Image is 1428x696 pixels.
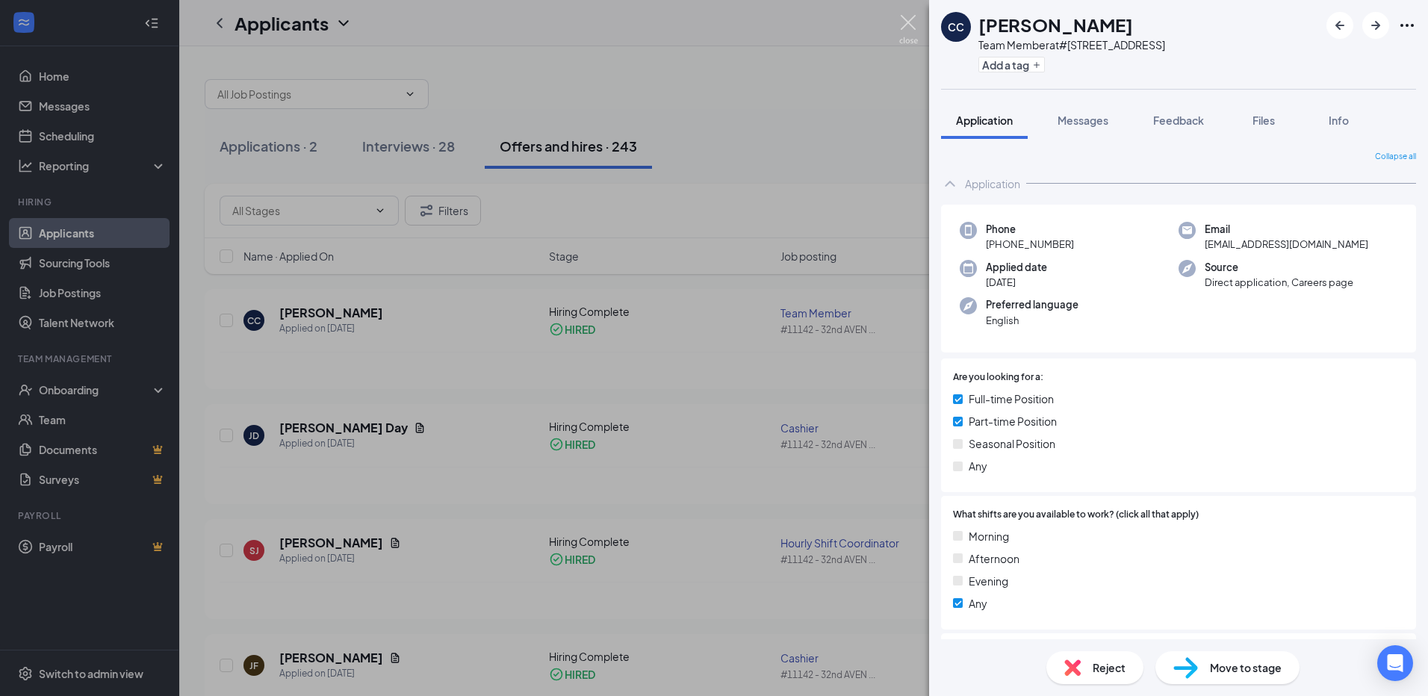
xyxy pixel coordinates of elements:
[969,391,1054,407] span: Full-time Position
[1377,645,1413,681] div: Open Intercom Messenger
[969,595,987,612] span: Any
[986,260,1047,275] span: Applied date
[969,413,1057,429] span: Part-time Position
[1205,237,1368,252] span: [EMAIL_ADDRESS][DOMAIN_NAME]
[1210,659,1282,676] span: Move to stage
[1205,275,1353,290] span: Direct application, Careers page
[978,57,1045,72] button: PlusAdd a tag
[1326,12,1353,39] button: ArrowLeftNew
[953,370,1043,385] span: Are you looking for a:
[986,237,1074,252] span: [PHONE_NUMBER]
[1205,260,1353,275] span: Source
[969,528,1009,544] span: Morning
[1362,12,1389,39] button: ArrowRight
[956,114,1013,127] span: Application
[969,573,1008,589] span: Evening
[1205,222,1368,237] span: Email
[1375,151,1416,163] span: Collapse all
[986,275,1047,290] span: [DATE]
[1329,114,1349,127] span: Info
[986,222,1074,237] span: Phone
[978,12,1133,37] h1: [PERSON_NAME]
[986,313,1078,328] span: English
[1398,16,1416,34] svg: Ellipses
[1093,659,1126,676] span: Reject
[978,37,1165,52] div: Team Member at #[STREET_ADDRESS]
[1032,60,1041,69] svg: Plus
[953,508,1199,522] span: What shifts are you available to work? (click all that apply)
[969,435,1055,452] span: Seasonal Position
[1153,114,1204,127] span: Feedback
[1367,16,1385,34] svg: ArrowRight
[1058,114,1108,127] span: Messages
[969,550,1019,567] span: Afternoon
[969,458,987,474] span: Any
[986,297,1078,312] span: Preferred language
[1252,114,1275,127] span: Files
[965,176,1020,191] div: Application
[1331,16,1349,34] svg: ArrowLeftNew
[948,19,964,34] div: CC
[941,175,959,193] svg: ChevronUp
